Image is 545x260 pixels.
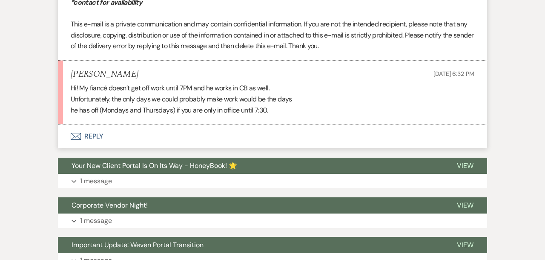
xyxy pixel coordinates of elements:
[443,197,487,214] button: View
[71,20,473,50] span: This e-mail is a private communication and may contain confidential information. If you are not t...
[72,201,148,210] span: Corporate Vendor Night!
[457,201,473,210] span: View
[71,83,474,116] div: Hi! My fiancé doesn’t get off work until 7PM and he works in CB as well. Unfortunately, the only ...
[443,158,487,174] button: View
[443,237,487,253] button: View
[58,124,487,148] button: Reply
[71,69,138,80] h5: [PERSON_NAME]
[58,197,443,214] button: Corporate Vendor Night!
[457,161,473,170] span: View
[72,161,237,170] span: Your New Client Portal Is On Its Way - HoneyBook! 🌟
[72,240,204,249] span: Important Update: Weven Portal Transition
[433,70,474,78] span: [DATE] 6:32 PM
[58,174,487,188] button: 1 message
[58,214,487,228] button: 1 message
[58,158,443,174] button: Your New Client Portal Is On Its Way - HoneyBook! 🌟
[80,176,112,187] p: 1 message
[80,215,112,226] p: 1 message
[457,240,473,249] span: View
[58,237,443,253] button: Important Update: Weven Portal Transition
